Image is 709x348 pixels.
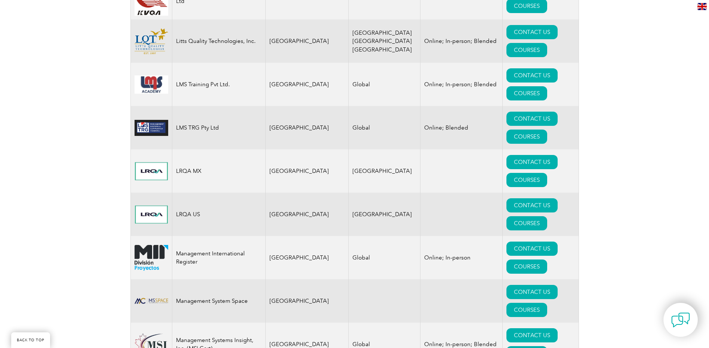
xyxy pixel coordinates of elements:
[506,112,558,126] a: CONTACT US
[506,216,547,230] a: COURSES
[420,19,503,63] td: Online; In-person; Blended
[349,193,420,236] td: [GEOGRAPHIC_DATA]
[349,149,420,193] td: [GEOGRAPHIC_DATA]
[349,63,420,106] td: Global
[420,236,503,279] td: Online; In-person
[265,149,349,193] td: [GEOGRAPHIC_DATA]
[265,236,349,279] td: [GEOGRAPHIC_DATA]
[506,86,547,100] a: COURSES
[506,242,558,256] a: CONTACT US
[172,149,265,193] td: LRQA MX
[349,106,420,149] td: Global
[172,19,265,63] td: Litts Quality Technologies, Inc.
[265,19,349,63] td: [GEOGRAPHIC_DATA]
[506,130,547,144] a: COURSES
[506,173,547,187] a: COURSES
[172,236,265,279] td: Management International Register
[506,198,558,212] a: CONTACT US
[349,236,420,279] td: Global
[420,63,503,106] td: Online; In-person; Blended
[506,328,558,342] a: CONTACT US
[349,19,420,63] td: [GEOGRAPHIC_DATA] [GEOGRAPHIC_DATA] [GEOGRAPHIC_DATA]
[265,106,349,149] td: [GEOGRAPHIC_DATA]
[11,332,50,348] a: BACK TO TOP
[506,303,547,317] a: COURSES
[135,162,168,180] img: 70fbe71e-5149-ea11-a812-000d3a7940d5-logo.jpg
[506,68,558,83] a: CONTACT US
[172,106,265,149] td: LMS TRG Pty Ltd
[135,245,168,271] img: 092a24ac-d9bc-ea11-a814-000d3a79823d-logo.png
[172,279,265,323] td: Management System Space
[506,43,547,57] a: COURSES
[135,298,168,304] img: 3c1bd982-510d-ef11-9f89-000d3a6b69ab-logo.png
[172,193,265,236] td: LRQA US
[697,3,707,10] img: en
[420,106,503,149] td: Online; Blended
[506,285,558,299] a: CONTACT US
[506,260,547,274] a: COURSES
[135,120,168,136] img: c485e4a1-833a-eb11-a813-0022481469da-logo.jpg
[265,63,349,106] td: [GEOGRAPHIC_DATA]
[135,28,168,54] img: d1e0a710-0d05-ea11-a811-000d3a79724a-logo.png
[671,311,690,329] img: contact-chat.png
[506,155,558,169] a: CONTACT US
[135,205,168,224] img: 55ff55a1-5049-ea11-a812-000d3a7940d5-logo.jpg
[506,25,558,39] a: CONTACT US
[265,193,349,236] td: [GEOGRAPHIC_DATA]
[135,75,168,94] img: 92573bc8-4c6f-eb11-a812-002248153038-logo.jpg
[265,279,349,323] td: [GEOGRAPHIC_DATA]
[172,63,265,106] td: LMS Training Pvt Ltd.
